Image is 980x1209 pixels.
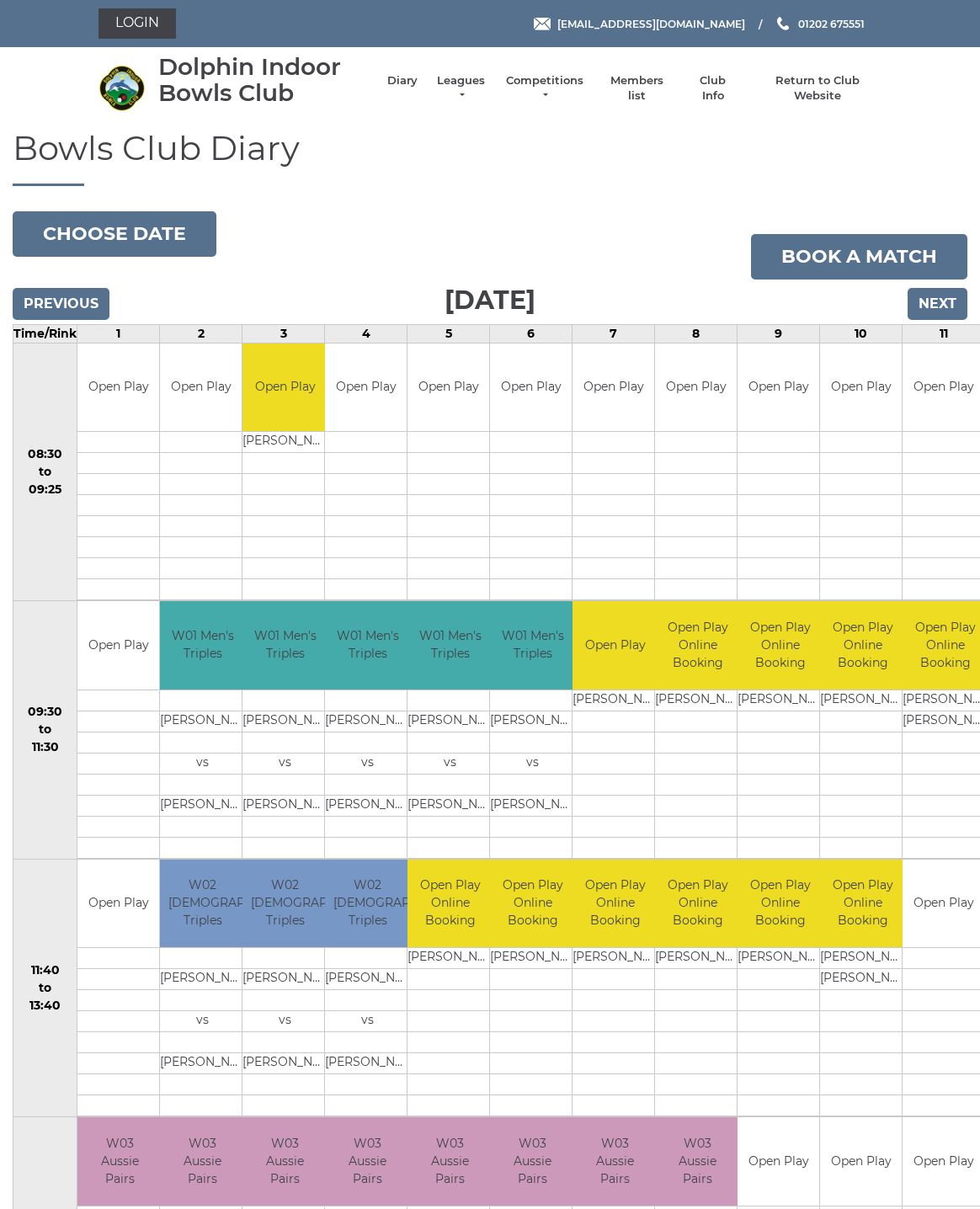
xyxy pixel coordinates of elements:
td: [PERSON_NAME] [325,795,410,816]
a: Members list [601,73,671,104]
a: Competitions [504,73,585,104]
td: [PERSON_NAME] [242,795,328,816]
td: vs [407,753,493,774]
td: vs [490,753,575,774]
td: 4 [325,324,407,343]
td: Open Play Online Booking [655,860,740,948]
td: 11:40 to 13:40 [13,859,77,1117]
td: [PERSON_NAME] [820,969,905,990]
td: Open Play Online Booking [820,601,905,690]
td: Open Play [738,344,819,432]
td: Open Play [160,344,242,432]
td: [PERSON_NAME] [573,948,658,969]
input: Previous [13,288,109,320]
td: [PERSON_NAME] [655,690,740,711]
td: 08:30 to 09:25 [13,343,77,601]
td: 9 [738,324,820,343]
td: W03 Aussie Pairs [242,1117,328,1206]
td: 3 [242,324,325,343]
td: W03 Aussie Pairs [325,1117,410,1206]
td: [PERSON_NAME] [820,690,905,711]
td: Open Play [77,344,159,432]
td: Open Play [573,344,654,432]
td: Open Play Online Booking [655,601,740,690]
td: vs [325,1011,410,1032]
td: Open Play [77,860,159,948]
td: W02 [DEMOGRAPHIC_DATA] Triples [160,860,245,948]
td: [PERSON_NAME] [407,711,493,732]
td: Open Play [490,344,572,432]
td: [PERSON_NAME] [407,948,493,969]
td: Open Play [820,1117,902,1206]
td: vs [325,753,410,774]
td: vs [160,753,245,774]
td: 09:30 to 11:30 [13,601,77,860]
td: 10 [820,324,903,343]
td: Open Play Online Booking [738,860,823,948]
td: W01 Men's Triples [160,601,245,690]
td: [PERSON_NAME] [738,690,823,711]
a: Return to Club Website [754,73,881,104]
td: 6 [490,324,573,343]
td: [PERSON_NAME] [242,432,328,453]
td: Open Play [407,344,489,432]
img: Dolphin Indoor Bowls Club [99,65,145,111]
td: [PERSON_NAME] [490,711,575,732]
td: W01 Men's Triples [242,601,328,690]
td: Open Play [738,1117,819,1206]
td: [PERSON_NAME] [490,948,575,969]
td: [PERSON_NAME] [325,1053,410,1074]
td: vs [242,1011,328,1032]
td: W03 Aussie Pairs [407,1117,493,1206]
td: [PERSON_NAME] [655,948,740,969]
td: Open Play [77,601,159,690]
a: Diary [387,73,418,88]
td: [PERSON_NAME] [738,948,823,969]
a: Leagues [434,73,487,104]
span: [EMAIL_ADDRESS][DOMAIN_NAME] [557,17,745,29]
td: W01 Men's Triples [325,601,410,690]
td: W03 Aussie Pairs [160,1117,245,1206]
td: Open Play Online Booking [738,601,823,690]
td: 7 [573,324,655,343]
td: [PERSON_NAME] [160,795,245,816]
td: [PERSON_NAME] [242,711,328,732]
td: [PERSON_NAME] [160,711,245,732]
td: W02 [DEMOGRAPHIC_DATA] Triples [242,860,328,948]
td: Open Play Online Booking [407,860,493,948]
td: W02 [DEMOGRAPHIC_DATA] Triples [325,860,410,948]
td: W01 Men's Triples [490,601,575,690]
td: Open Play [820,344,902,432]
td: vs [242,753,328,774]
td: [PERSON_NAME] [160,1053,245,1074]
a: Club Info [689,73,738,104]
td: 2 [160,324,242,343]
div: Dolphin Indoor Bowls Club [158,54,370,106]
td: vs [160,1011,245,1032]
td: 8 [655,324,738,343]
td: W03 Aussie Pairs [77,1117,162,1206]
td: Open Play Online Booking [820,860,905,948]
h1: Bowls Club Diary [13,130,967,186]
td: [PERSON_NAME] [242,1053,328,1074]
td: [PERSON_NAME] [407,795,493,816]
td: Open Play Online Booking [573,860,658,948]
button: Choose date [13,211,216,257]
a: Phone us 01202 675551 [775,16,865,32]
a: Email [EMAIL_ADDRESS][DOMAIN_NAME] [534,16,745,32]
td: 5 [407,324,490,343]
a: Book a match [751,234,967,280]
a: Login [99,8,176,39]
td: 1 [77,324,160,343]
img: Email [534,18,551,30]
td: Open Play [573,601,658,690]
td: [PERSON_NAME] [242,969,328,990]
img: Phone us [777,17,789,30]
td: [PERSON_NAME] [490,795,575,816]
input: Next [908,288,967,320]
td: Open Play [242,344,328,432]
td: Open Play [655,344,737,432]
td: [PERSON_NAME] [325,711,410,732]
td: W03 Aussie Pairs [655,1117,740,1206]
span: 01202 675551 [798,17,865,29]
